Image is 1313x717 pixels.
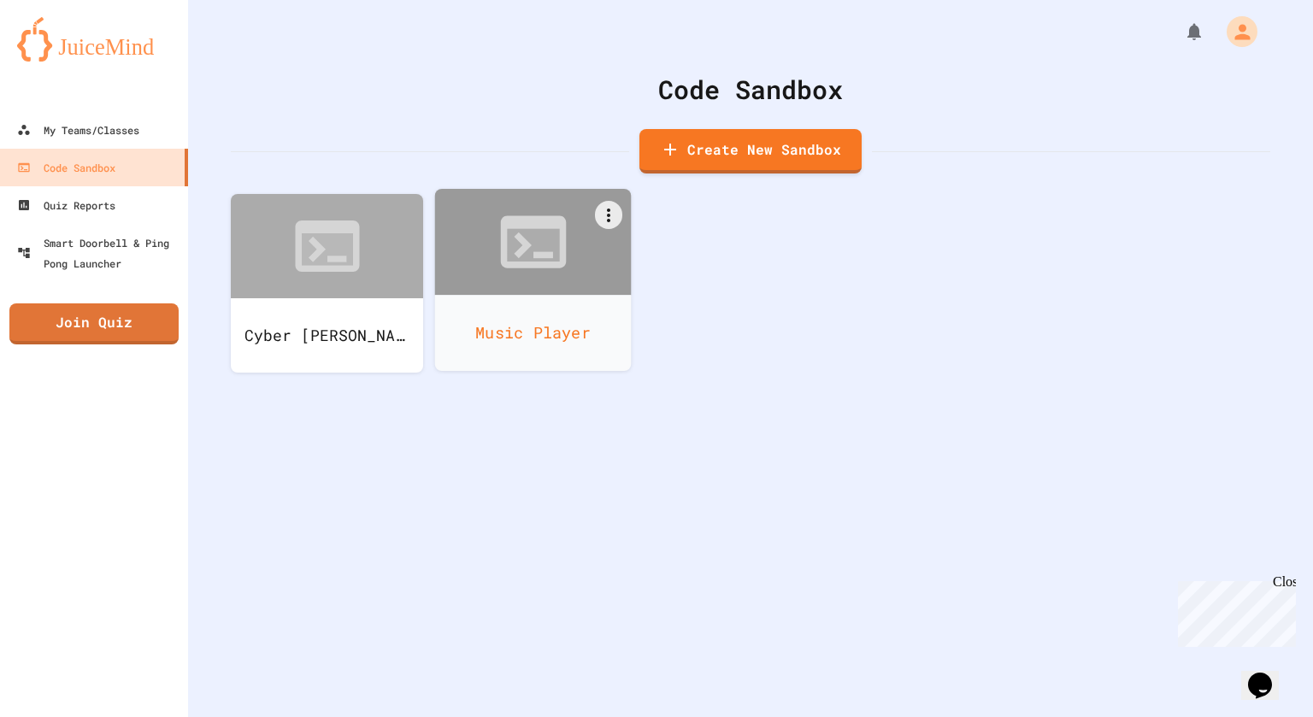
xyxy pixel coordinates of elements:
div: Quiz Reports [17,195,115,215]
a: Cyber [PERSON_NAME]. 1 (Guru) [231,194,423,373]
a: Music Player [435,189,632,371]
div: Chat with us now!Close [7,7,118,109]
div: My Teams/Classes [17,120,139,140]
iframe: chat widget [1241,649,1296,700]
div: Code Sandbox [231,70,1270,109]
div: My Account [1209,12,1262,51]
a: Join Quiz [9,303,179,344]
img: logo-orange.svg [17,17,171,62]
div: My Notifications [1152,17,1209,46]
a: Create New Sandbox [639,129,862,173]
div: Music Player [435,295,632,371]
div: Smart Doorbell & Ping Pong Launcher [17,232,181,273]
div: Code Sandbox [17,157,115,178]
div: Cyber [PERSON_NAME]. 1 (Guru) [231,298,423,373]
iframe: chat widget [1171,574,1296,647]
